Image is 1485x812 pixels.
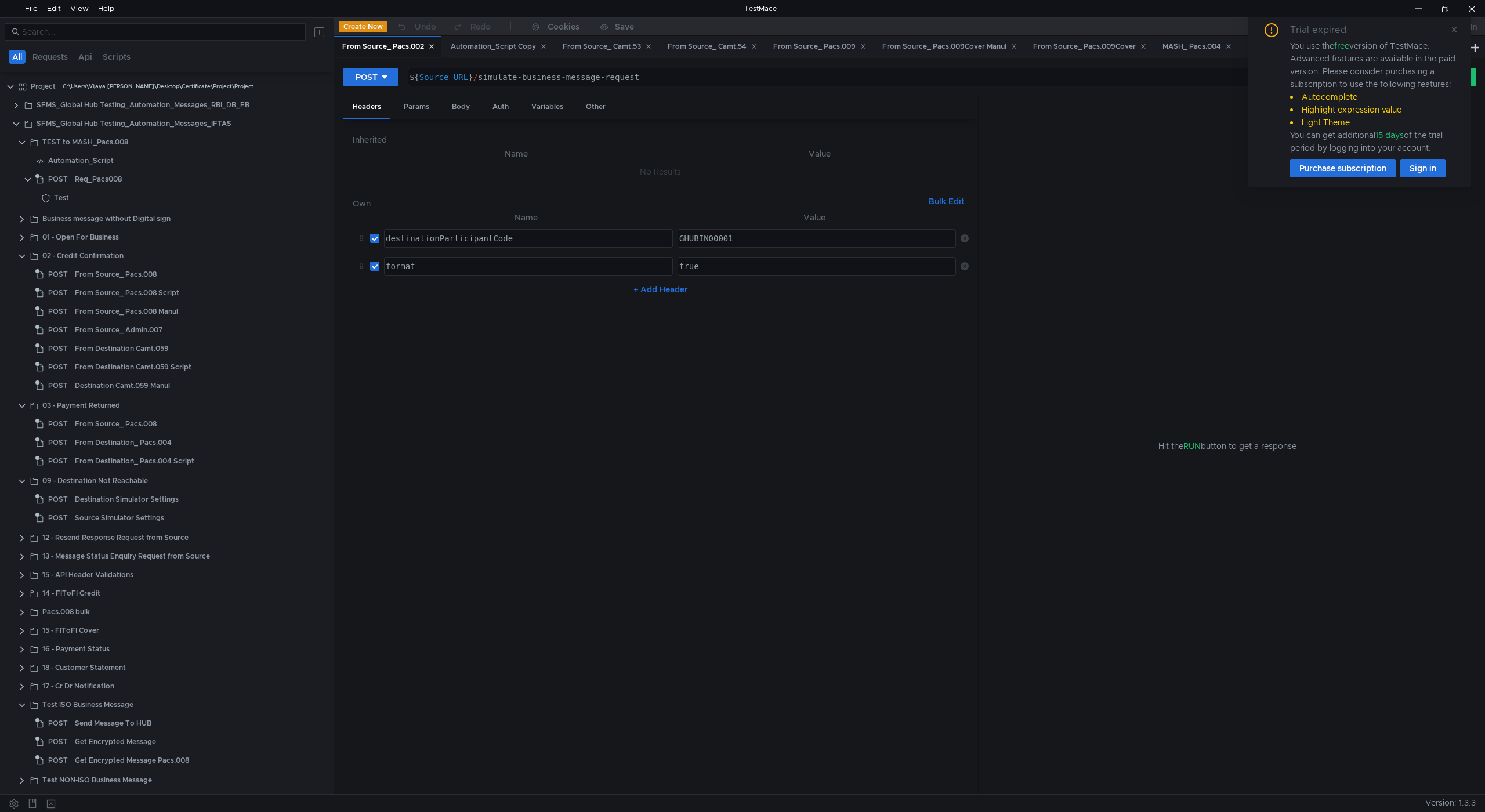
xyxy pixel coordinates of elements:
[42,397,120,414] div: 03 - Payment Returned
[1290,159,1396,177] button: Purchase subscription
[75,284,179,302] div: From Source_ Pacs.008 Script
[42,659,126,676] div: 18 - Customer Statement
[882,41,1017,53] div: From Source_ Pacs.009Cover Manul
[673,211,956,224] th: Value
[75,377,170,394] div: Destination Camt.059 Manul
[75,321,162,339] div: From Source_ Admin.007
[75,715,151,732] div: Send Message To HUB
[99,50,134,64] button: Scripts
[342,41,434,53] div: From Source_ Pacs.002
[379,211,673,224] th: Name
[353,133,969,147] h6: Inherited
[415,20,436,34] div: Undo
[48,358,68,376] span: POST
[48,733,68,751] span: POST
[615,23,634,31] div: Save
[42,603,90,621] div: Pacs.008 bulk
[42,696,133,713] div: Test ISO Business Message
[42,622,99,639] div: 15 - FIToFI Cover
[577,96,615,118] div: Other
[1290,90,1457,103] li: Autocomplete
[563,41,651,53] div: From Source_ Camt.53
[548,20,579,34] div: Cookies
[668,41,757,53] div: From Source_ Camt.54
[42,247,124,264] div: 02 - Credit Confirmation
[522,96,573,118] div: Variables
[75,303,178,320] div: From Source_ Pacs.008 Manul
[353,197,924,211] h6: Own
[48,509,68,527] span: POST
[48,340,68,357] span: POST
[29,50,71,64] button: Requests
[48,452,68,470] span: POST
[339,21,387,32] button: Create New
[48,171,68,188] span: POST
[1375,130,1404,140] span: 15 days
[31,78,56,95] div: Project
[42,472,148,490] div: 09 - Destination Not Reachable
[640,166,681,177] nz-embed-empty: No Results
[63,78,253,95] div: C:\Users\Vijaya.[PERSON_NAME]\Desktop\Certificate\Project\Project
[42,566,133,583] div: 15 - API Header Validations
[444,18,499,35] button: Redo
[42,133,128,151] div: TEST to MASH_Pacs.008
[48,152,114,169] div: Automation_Script
[1290,39,1457,154] div: You use the version of TestMace. Advanced features are available in the paid version. Please cons...
[75,358,191,376] div: From Destination Camt.059 Script
[671,147,969,161] th: Value
[443,96,479,118] div: Body
[451,41,546,53] div: Automation_Script Copy
[54,189,69,206] div: Test
[48,284,68,302] span: POST
[42,229,119,246] div: 01 - Open For Business
[75,50,96,64] button: Api
[9,50,26,64] button: All
[1334,41,1349,51] span: free
[48,266,68,283] span: POST
[470,20,491,34] div: Redo
[75,509,164,527] div: Source Simulator Settings
[75,434,172,451] div: From Destination_ Pacs.004
[42,771,152,789] div: Test NON-ISO Business Message
[75,415,157,433] div: From Source_ Pacs.008
[48,303,68,320] span: POST
[1425,795,1476,811] span: Version: 1.3.3
[37,115,231,132] div: SFMS_Global Hub Testing_Automation_Messages_IFTAS
[343,96,390,119] div: Headers
[75,733,156,751] div: Get Encrypted Message
[1400,159,1446,177] button: Sign in
[48,415,68,433] span: POST
[924,194,969,208] button: Bulk Edit
[22,26,299,38] input: Search...
[42,790,138,807] div: Reconciliation Report IFTAS
[1183,441,1201,451] span: RUN
[42,548,210,565] div: 13 - Message Status Enquiry Request from Source
[75,340,169,357] div: From Destination Camt.059
[48,752,68,769] span: POST
[42,677,114,695] div: 17 - Cr Dr Notification
[48,377,68,394] span: POST
[394,96,439,118] div: Params
[1033,41,1146,53] div: From Source_ Pacs.009Cover
[42,529,189,546] div: 12 - Resend Response Request from Source
[48,321,68,339] span: POST
[387,18,444,35] button: Undo
[1162,41,1232,53] div: MASH_ Pacs.004
[483,96,518,118] div: Auth
[1248,41,1361,53] div: From Source_ Pacs.008 Manul
[1290,116,1457,129] li: Light Theme
[42,640,110,658] div: 16 - Payment Status
[362,147,671,161] th: Name
[1290,103,1457,116] li: Highlight expression value
[75,452,194,470] div: From Destination_ Pacs.004 Script
[42,585,100,602] div: 14 - FIToFI Credit
[773,41,866,53] div: From Source_ Pacs.009
[75,171,122,188] div: Req_Pacs008
[75,266,157,283] div: From Source_ Pacs.008
[1290,129,1457,154] div: You can get additional of the trial period by logging into your account.
[37,96,249,114] div: SFMS_Global Hub Testing_Automation_Messages_RBI_DB_FB
[1290,23,1360,37] div: Trial expired
[629,282,693,296] button: + Add Header
[42,210,171,227] div: Business message without Digital sign
[48,715,68,732] span: POST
